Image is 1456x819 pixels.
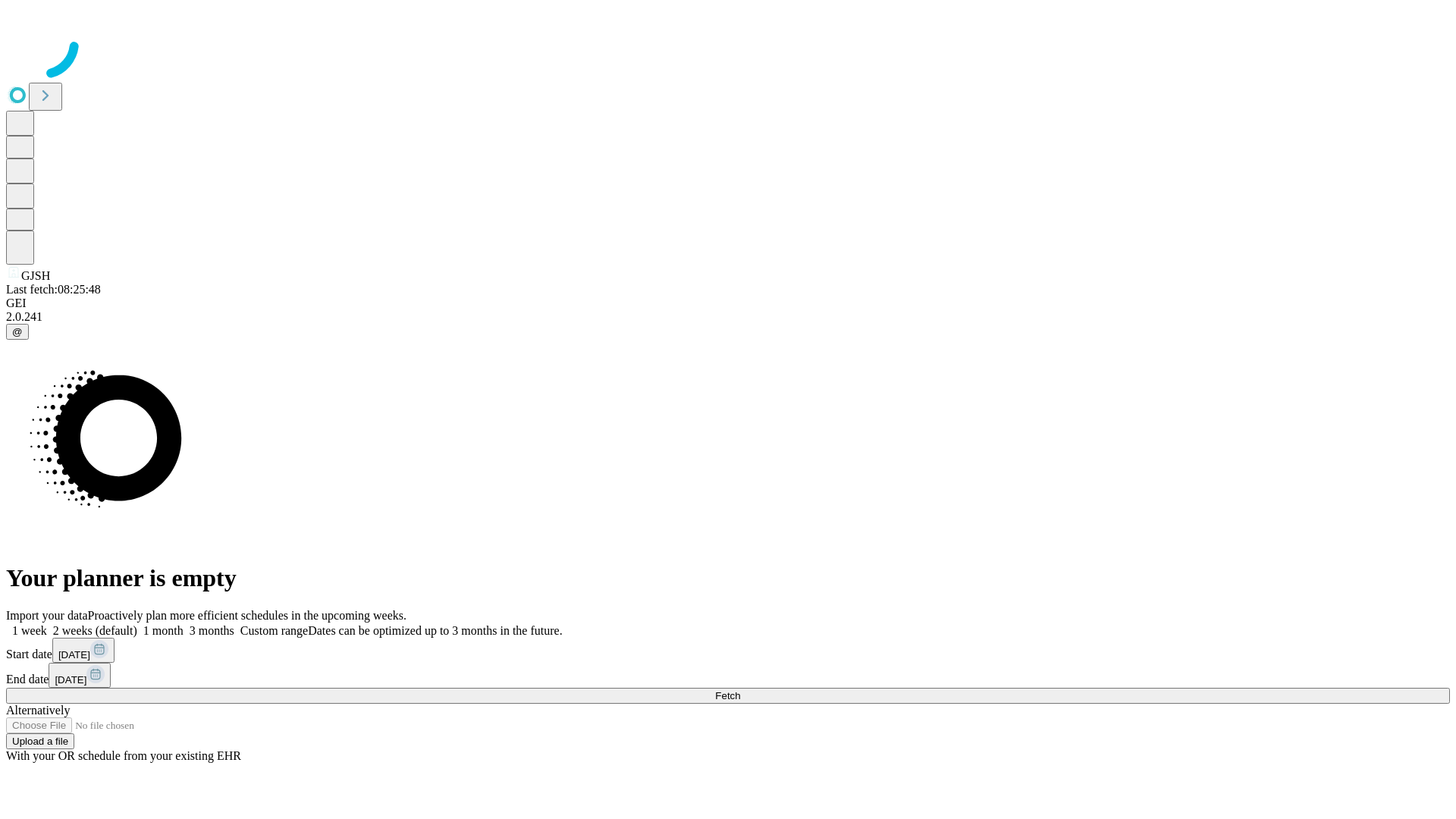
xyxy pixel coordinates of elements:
[6,564,1450,592] h1: Your planner is empty
[6,283,101,296] span: Last fetch: 08:25:48
[58,649,90,661] span: [DATE]
[6,310,1450,324] div: 2.0.241
[6,688,1450,704] button: Fetch
[12,326,23,337] span: @
[190,624,234,637] span: 3 months
[6,297,1450,310] div: GEI
[49,663,111,688] button: [DATE]
[12,624,47,637] span: 1 week
[53,624,137,637] span: 2 weeks (default)
[715,690,740,701] span: Fetch
[55,674,86,686] span: [DATE]
[6,324,29,340] button: @
[6,733,74,749] button: Upload a file
[240,624,308,637] span: Custom range
[6,638,1450,663] div: Start date
[21,269,50,282] span: GJSH
[6,663,1450,688] div: End date
[52,638,115,663] button: [DATE]
[143,624,184,637] span: 1 month
[6,609,88,622] span: Import your data
[6,749,241,762] span: With your OR schedule from your existing EHR
[88,609,406,622] span: Proactively plan more efficient schedules in the upcoming weeks.
[6,704,70,717] span: Alternatively
[308,624,562,637] span: Dates can be optimized up to 3 months in the future.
